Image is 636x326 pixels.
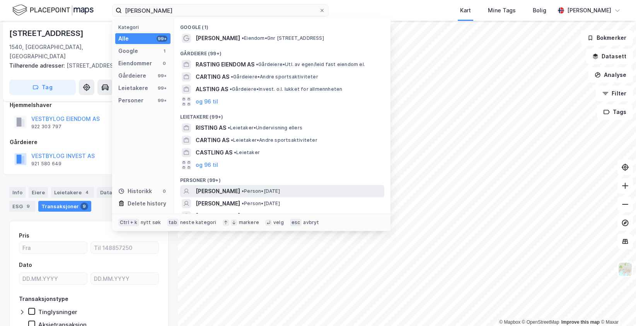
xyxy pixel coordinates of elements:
div: velg [273,219,284,226]
div: markere [239,219,259,226]
div: Tinglysninger [38,308,77,316]
div: Ctrl + k [118,219,139,226]
div: Transaksjonstype [19,294,68,304]
img: logo.f888ab2527a4732fd821a326f86c7f29.svg [12,3,94,17]
span: Gårdeiere • Andre sportsaktiviteter [231,74,318,80]
div: [PERSON_NAME] [567,6,611,15]
a: Improve this map [561,319,600,325]
div: Pris [19,231,29,240]
span: • [228,125,230,131]
span: CARTING AS [196,72,229,81]
div: 921 580 649 [31,161,61,167]
iframe: Chat Widget [597,289,636,326]
span: [PERSON_NAME] [196,199,240,208]
span: Gårdeiere • Invest. o.l. lukket for allmennheten [230,86,342,92]
span: RASTING EIENDOM AS [196,60,254,69]
div: 1540, [GEOGRAPHIC_DATA], [GEOGRAPHIC_DATA] [9,42,136,61]
div: Gårdeiere [10,138,168,147]
span: Person • [DATE] [242,200,280,207]
input: DD.MM.YYYY [19,273,87,284]
div: Eiere [29,187,48,198]
div: Gårdeiere [118,71,146,80]
span: Leietaker • Undervisning ellers [228,125,302,131]
button: Filter [596,86,633,101]
div: Personer [118,96,143,105]
span: • [234,149,236,155]
div: Hjemmelshaver [10,100,168,110]
div: avbryt [303,219,319,226]
div: 9 [80,202,88,210]
div: 99+ [157,85,167,91]
span: Gårdeiere • Utl. av egen/leid fast eiendom el. [256,61,365,68]
button: Bokmerker [581,30,633,46]
div: neste kategori [180,219,217,226]
div: Historikk [118,187,152,196]
img: Z [618,262,633,277]
button: og 96 til [196,97,218,106]
span: Eiendom • Gnr [STREET_ADDRESS] [242,35,324,41]
div: ESG [9,201,35,212]
span: RISTING AS [196,123,226,132]
div: Alle [118,34,129,43]
div: Datasett [97,187,135,198]
div: Dato [19,260,32,270]
div: Bolig [533,6,546,15]
div: 0 [161,60,167,66]
div: Google [118,46,138,56]
input: DD.MM.YYYY [91,273,159,284]
input: Til 148857250 [91,242,159,253]
span: [PERSON_NAME] [196,34,240,43]
span: • [242,35,244,41]
div: Mine Tags [488,6,516,15]
button: Datasett [586,49,633,64]
span: Person • [DATE] [242,213,280,219]
div: [STREET_ADDRESS] [9,27,85,39]
span: • [242,188,244,194]
div: nytt søk [141,219,161,226]
div: Personer (99+) [174,171,390,185]
span: Person • [DATE] [242,188,280,194]
input: Fra [19,242,87,253]
div: Info [9,187,26,198]
a: OpenStreetMap [522,319,559,325]
span: [PERSON_NAME] [196,187,240,196]
div: Kart [460,6,471,15]
span: [PERSON_NAME] [196,211,240,221]
div: 99+ [157,36,167,42]
button: og 96 til [196,160,218,170]
div: [STREET_ADDRESS] [9,61,162,70]
div: esc [290,219,302,226]
span: CARTING AS [196,136,229,145]
div: Kategori [118,24,171,30]
div: 1 [161,48,167,54]
span: • [242,200,244,206]
div: Leietakere [51,187,94,198]
div: 922 303 797 [31,124,61,130]
div: Delete history [128,199,166,208]
span: • [230,86,232,92]
button: Tag [9,80,76,95]
span: ALSTING AS [196,85,228,94]
div: 4 [83,188,91,196]
span: • [231,74,233,80]
div: 0 [161,188,167,194]
span: CASTLING AS [196,148,232,157]
span: • [231,137,233,143]
div: Google (1) [174,18,390,32]
div: Transaksjoner [38,201,91,212]
span: Leietaker • Andre sportsaktiviteter [231,137,317,143]
span: Leietaker [234,149,260,156]
span: • [256,61,258,67]
span: Tilhørende adresser: [9,62,66,69]
a: Mapbox [499,319,520,325]
div: Leietakere [118,83,148,93]
input: Søk på adresse, matrikkel, gårdeiere, leietakere eller personer [122,5,319,16]
button: Analyse [588,67,633,83]
div: 9 [24,202,32,210]
div: Leietakere (99+) [174,108,390,122]
div: Eiendommer [118,59,152,68]
div: Gårdeiere (99+) [174,44,390,58]
div: tab [167,219,179,226]
button: Tags [597,104,633,120]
